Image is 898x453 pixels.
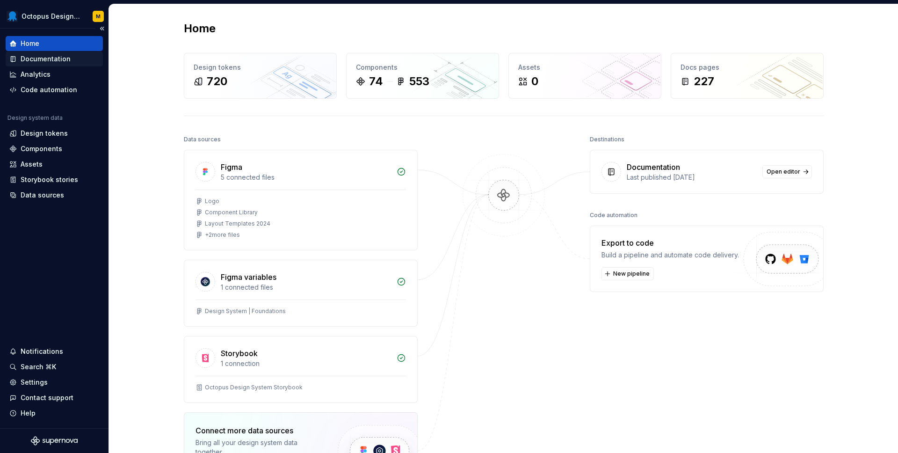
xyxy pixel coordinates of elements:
a: Assets [6,157,103,172]
a: Figma5 connected filesLogoComponent LibraryLayout Templates 2024+2more files [184,150,418,250]
div: Home [21,39,39,48]
a: Code automation [6,82,103,97]
div: 0 [531,74,538,89]
div: Data sources [184,133,221,146]
a: Home [6,36,103,51]
div: Code automation [590,209,637,222]
div: Components [356,63,489,72]
div: Logo [205,197,219,205]
div: Assets [518,63,652,72]
div: Design System | Foundations [205,307,286,315]
a: Components74553 [346,53,499,99]
span: New pipeline [613,270,650,278]
div: Octopus Design System Storybook [205,384,303,391]
div: Data sources [21,190,64,200]
button: Help [6,406,103,421]
div: Assets [21,160,43,169]
div: Contact support [21,393,73,402]
div: Analytics [21,70,51,79]
div: Design system data [7,114,63,122]
button: Contact support [6,390,103,405]
span: Open editor [767,168,800,175]
div: Figma [221,161,242,173]
div: Connect more data sources [196,425,322,436]
div: 553 [409,74,429,89]
div: 1 connection [221,359,391,368]
button: Notifications [6,344,103,359]
h2: Home [184,21,216,36]
div: + 2 more files [205,231,240,239]
div: Components [21,144,62,153]
a: Assets0 [508,53,661,99]
button: Collapse sidebar [95,22,109,35]
div: Docs pages [681,63,814,72]
a: Figma variables1 connected filesDesign System | Foundations [184,260,418,327]
a: Design tokens [6,126,103,141]
div: Storybook stories [21,175,78,184]
div: Layout Templates 2024 [205,220,270,227]
div: Notifications [21,347,63,356]
a: Storybook stories [6,172,103,187]
a: Settings [6,375,103,390]
div: 74 [369,74,383,89]
div: Export to code [601,237,739,248]
div: Storybook [221,348,258,359]
div: Documentation [21,54,71,64]
div: Figma variables [221,271,276,283]
div: Octopus Design System [22,12,81,21]
button: Search ⌘K [6,359,103,374]
div: M [96,13,101,20]
div: Design tokens [21,129,68,138]
button: Octopus Design SystemM [2,6,107,26]
a: Data sources [6,188,103,203]
div: Settings [21,378,48,387]
div: Last published [DATE] [627,173,757,182]
a: Components [6,141,103,156]
svg: Supernova Logo [31,436,78,446]
div: 1 connected files [221,283,391,292]
div: Code automation [21,85,77,95]
a: Design tokens720 [184,53,337,99]
a: Open editor [762,165,812,178]
div: 227 [694,74,714,89]
div: Destinations [590,133,624,146]
div: Design tokens [194,63,327,72]
a: Storybook1 connectionOctopus Design System Storybook [184,336,418,403]
a: Docs pages227 [671,53,824,99]
img: fcf53608-4560-46b3-9ec6-dbe177120620.png [7,11,18,22]
a: Documentation [6,51,103,66]
div: 720 [207,74,227,89]
div: 5 connected files [221,173,391,182]
div: Documentation [627,161,680,173]
button: New pipeline [601,267,654,280]
a: Analytics [6,67,103,82]
div: Build a pipeline and automate code delivery. [601,250,739,260]
div: Help [21,409,36,418]
div: Component Library [205,209,258,216]
div: Search ⌘K [21,362,56,372]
